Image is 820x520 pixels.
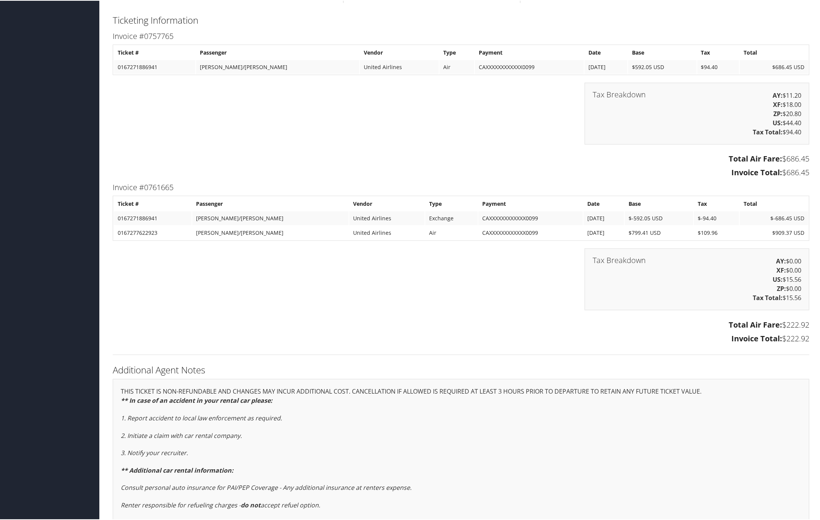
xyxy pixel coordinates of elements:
[114,225,191,239] td: 0167277622923
[478,225,582,239] td: CAXXXXXXXXXXXX0099
[192,225,348,239] td: [PERSON_NAME]/[PERSON_NAME]
[729,319,782,329] strong: Total Air Fare:
[625,225,693,239] td: $799.41 USD
[192,211,348,224] td: [PERSON_NAME]/[PERSON_NAME]
[121,413,282,422] em: 1. Report accident to local law enforcement as required.
[694,211,739,224] td: $-94.40
[740,45,808,59] th: Total
[475,45,584,59] th: Payment
[192,196,348,210] th: Passenger
[425,211,478,224] td: Exchange
[694,225,739,239] td: $109.96
[628,45,697,59] th: Base
[114,60,195,73] td: 0167271886941
[121,431,242,439] em: 2. Initiate a claim with car rental company.
[585,45,627,59] th: Date
[349,225,425,239] td: United Airlines
[753,127,783,136] strong: Tax Total:
[113,363,809,376] h2: Additional Agent Notes
[583,196,624,210] th: Date
[114,211,191,224] td: 0167271886941
[777,284,786,292] strong: ZP:
[740,211,808,224] td: $-686.45 USD
[694,196,739,210] th: Tax
[773,100,783,108] strong: XF:
[583,211,624,224] td: [DATE]
[593,256,646,263] h3: Tax Breakdown
[349,196,425,210] th: Vendor
[740,196,808,210] th: Total
[121,448,188,457] em: 3. Notify your recruiter.
[425,225,478,239] td: Air
[625,211,693,224] td: $-592.05 USD
[113,319,809,329] h3: $222.92
[113,153,809,163] h3: $686.45
[425,196,478,210] th: Type
[114,196,191,210] th: Ticket #
[740,60,808,73] td: $686.45 USD
[113,333,809,343] h3: $222.92
[731,166,782,177] strong: Invoice Total:
[439,45,474,59] th: Type
[773,90,783,99] strong: AY:
[773,275,783,283] strong: US:
[241,501,261,509] strong: do not
[196,60,360,73] td: [PERSON_NAME]/[PERSON_NAME]
[740,225,808,239] td: $909.37 USD
[583,225,624,239] td: [DATE]
[731,333,782,343] strong: Invoice Total:
[475,60,584,73] td: CAXXXXXXXXXXXX0099
[121,396,272,404] strong: ** In case of an accident in your rental car please:
[729,153,782,163] strong: Total Air Fare:
[478,211,582,224] td: CAXXXXXXXXXXXX0099
[585,60,627,73] td: [DATE]
[753,293,783,301] strong: Tax Total:
[113,13,809,26] h2: Ticketing Information
[113,166,809,177] h3: $686.45
[776,265,786,274] strong: XF:
[439,60,474,73] td: Air
[113,30,809,41] h3: Invoice #0757765
[773,118,783,126] strong: US:
[585,82,809,144] div: $11.20 $18.00 $20.80 $44.40 $94.40
[773,109,783,117] strong: ZP:
[360,60,439,73] td: United Airlines
[121,501,320,509] em: Renter responsible for refueling charges - accept refuel option.
[121,466,233,474] em: ** Additional car rental information:
[349,211,425,224] td: United Airlines
[478,196,582,210] th: Payment
[776,256,786,265] strong: AY:
[593,90,646,98] h3: Tax Breakdown
[585,248,809,310] div: $0.00 $0.00 $15.56 $0.00 $15.56
[628,60,697,73] td: $592.05 USD
[114,45,195,59] th: Ticket #
[625,196,693,210] th: Base
[697,45,739,59] th: Tax
[360,45,439,59] th: Vendor
[113,181,809,192] h3: Invoice #0761665
[196,45,360,59] th: Passenger
[121,483,412,491] em: Consult personal auto insurance for PAI/PEP Coverage - Any additional insurance at renters expense.
[697,60,739,73] td: $94.40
